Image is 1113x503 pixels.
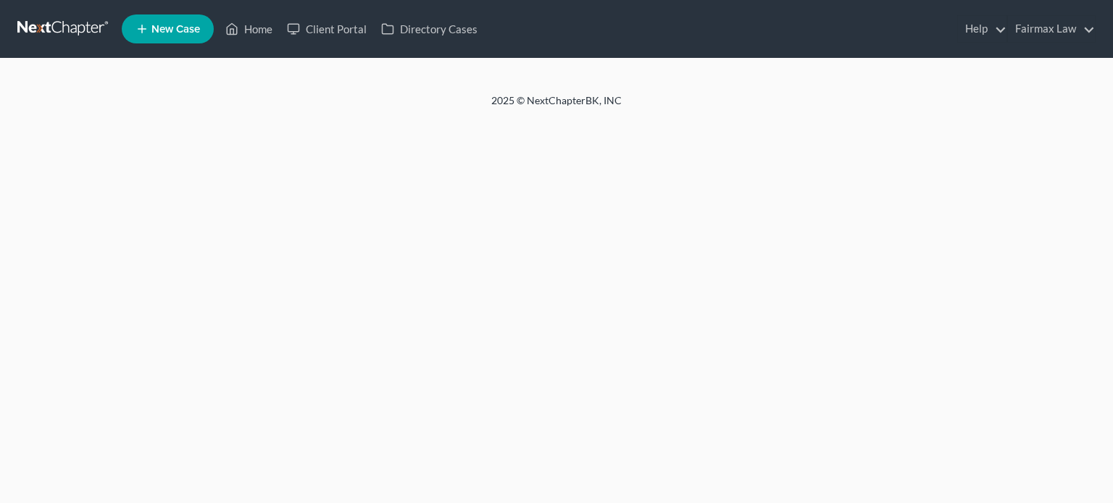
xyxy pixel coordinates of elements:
a: Client Portal [280,16,374,42]
a: Help [958,16,1006,42]
new-legal-case-button: New Case [122,14,214,43]
a: Home [218,16,280,42]
a: Directory Cases [374,16,485,42]
a: Fairmax Law [1008,16,1095,42]
div: 2025 © NextChapterBK, INC [143,93,970,119]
